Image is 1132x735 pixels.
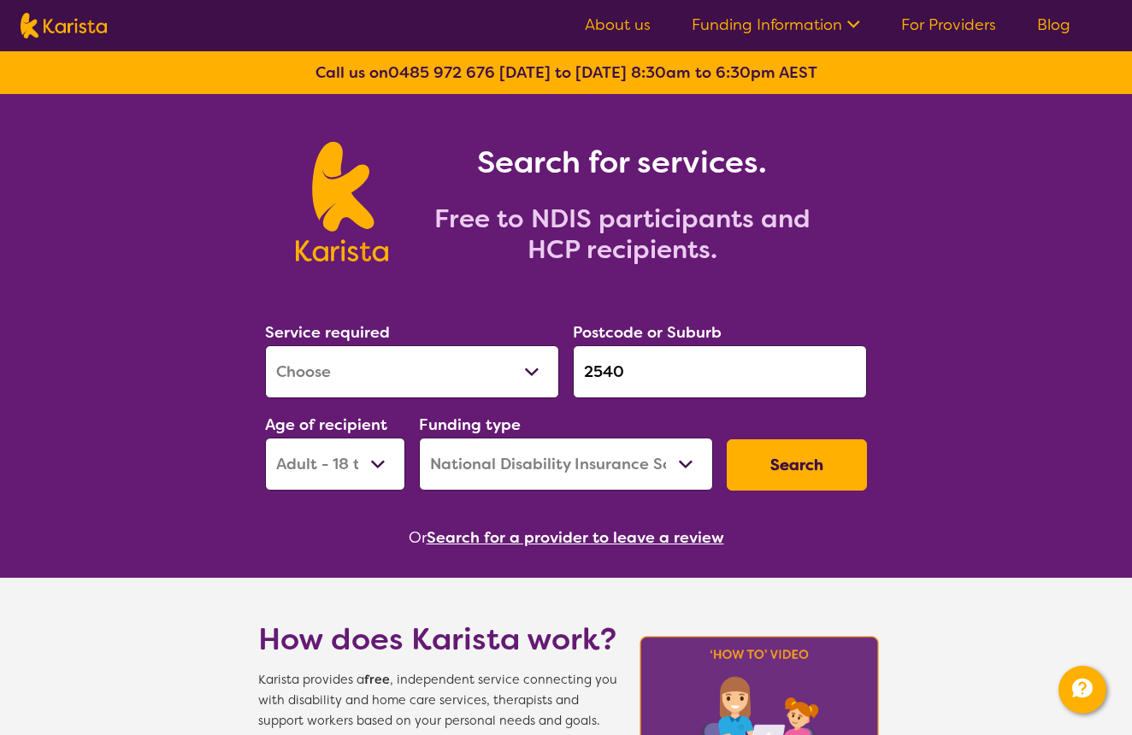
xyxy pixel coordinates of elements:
[727,439,867,491] button: Search
[265,415,387,435] label: Age of recipient
[692,15,860,35] a: Funding Information
[388,62,495,83] a: 0485 972 676
[573,345,867,398] input: Type
[573,322,722,343] label: Postcode or Suburb
[409,203,836,265] h2: Free to NDIS participants and HCP recipients.
[315,62,817,83] b: Call us on [DATE] to [DATE] 8:30am to 6:30pm AEST
[409,525,427,550] span: Or
[409,142,836,183] h1: Search for services.
[427,525,724,550] button: Search for a provider to leave a review
[901,15,996,35] a: For Providers
[585,15,651,35] a: About us
[364,672,390,688] b: free
[419,415,521,435] label: Funding type
[1058,666,1106,714] button: Channel Menu
[1037,15,1070,35] a: Blog
[265,322,390,343] label: Service required
[21,13,107,38] img: Karista logo
[258,619,617,660] h1: How does Karista work?
[296,142,387,262] img: Karista logo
